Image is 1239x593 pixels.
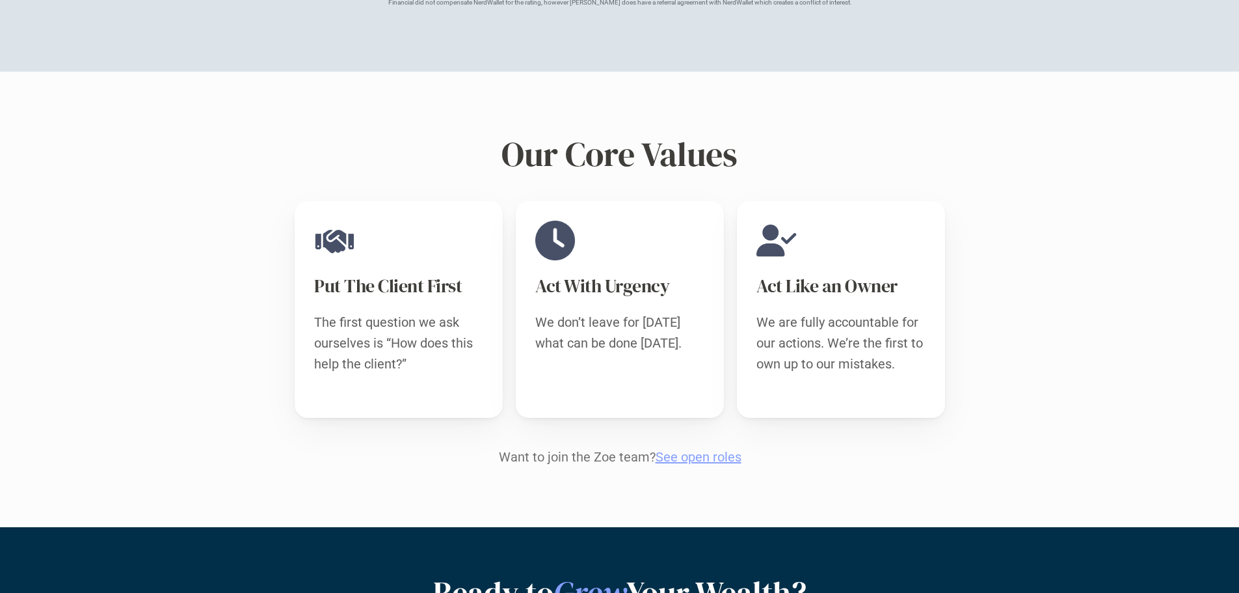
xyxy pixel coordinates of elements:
p: The first question we ask ourselves is “How does this help the client?” [314,312,483,374]
p: We don’t leave for [DATE] what can be done [DATE]. [535,312,704,353]
p: We are fully accountable for our actions. We’re the first to own up to our mistakes. [756,312,926,374]
h2: Our Core Values [501,134,738,174]
h3: Act With Urgency [535,273,704,299]
a: See open roles [655,449,741,465]
p: Want to join the Zoe team? [295,449,945,465]
h3: Act Like an Owner [756,273,926,299]
h3: Put The Client First [314,273,483,299]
